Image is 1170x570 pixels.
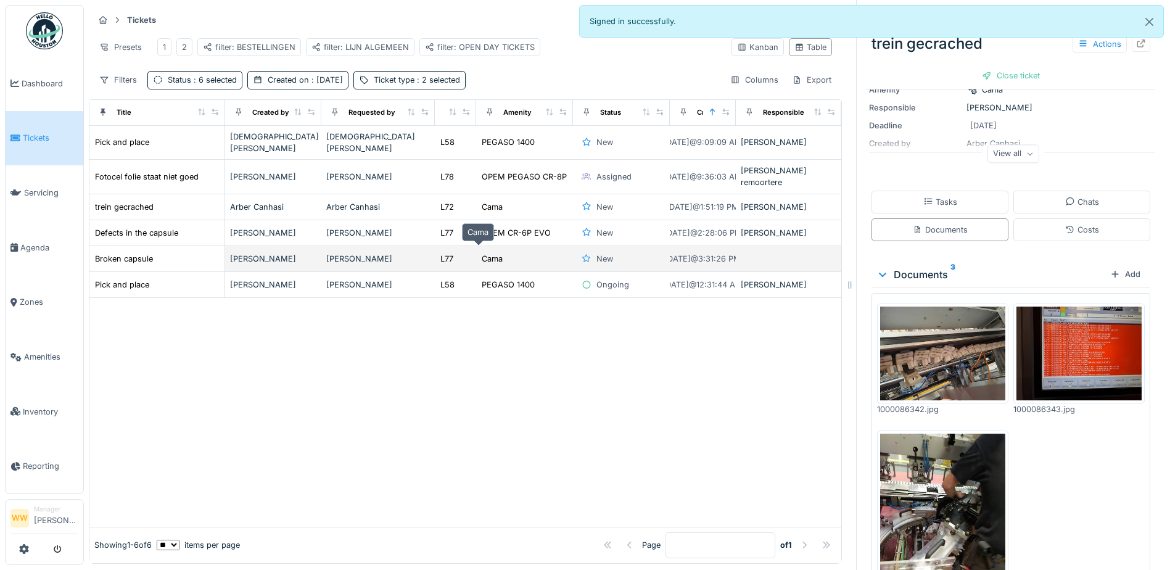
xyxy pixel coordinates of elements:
[697,107,734,118] div: Created on
[741,136,837,148] div: [PERSON_NAME]
[252,107,289,118] div: Created by
[794,41,826,53] div: Table
[374,74,460,86] div: Ticket type
[230,131,317,154] div: [DEMOGRAPHIC_DATA][PERSON_NAME]
[168,74,237,86] div: Status
[122,14,161,26] strong: Tickets
[34,505,78,514] div: Manager
[326,279,430,291] div: [PERSON_NAME]
[95,171,199,183] div: Fotocel folie staat niet goed
[741,201,837,213] div: [PERSON_NAME]
[876,267,1105,282] div: Documents
[182,41,187,53] div: 2
[664,227,742,239] div: [DATE] @ 2:28:06 PM
[24,187,78,199] span: Servicing
[1065,196,1099,208] div: Chats
[163,41,166,53] div: 1
[482,201,503,213] div: Cama
[923,196,957,208] div: Tasks
[10,505,78,534] a: WW Manager[PERSON_NAME]
[579,5,1164,38] div: Signed in successfully.
[596,227,613,239] div: New
[6,111,83,166] a: Tickets
[869,84,962,96] div: Amenity
[596,171,632,183] div: Assigned
[230,171,317,183] div: [PERSON_NAME]
[1073,35,1127,53] div: Actions
[977,67,1045,84] div: Close ticket
[596,279,629,291] div: Ongoing
[440,227,453,239] div: L77
[970,120,997,131] div: [DATE]
[913,224,968,236] div: Documents
[23,460,78,472] span: Reporting
[230,253,317,265] div: [PERSON_NAME]
[326,131,430,154] div: [DEMOGRAPHIC_DATA][PERSON_NAME]
[1013,403,1145,415] div: 1000086343.jpg
[117,107,131,118] div: Title
[741,227,837,239] div: [PERSON_NAME]
[664,253,741,265] div: [DATE] @ 3:31:26 PM
[482,253,503,265] div: Cama
[596,136,613,148] div: New
[6,384,83,439] a: Inventory
[326,227,430,239] div: [PERSON_NAME]
[741,279,837,291] div: [PERSON_NAME]
[869,102,1153,114] div: [PERSON_NAME]
[268,74,343,86] div: Created on
[6,275,83,330] a: Zones
[763,107,804,118] div: Responsible
[348,107,395,118] div: Requested by
[482,136,535,148] div: PEGASO 1400
[24,351,78,363] span: Amenities
[666,201,739,213] div: [DATE] @ 1:51:19 PM
[230,279,317,291] div: [PERSON_NAME]
[600,107,621,118] div: Status
[880,307,1005,400] img: ia6b06vk0l6nkb5uhefxxbfpuqny
[741,165,837,188] div: [PERSON_NAME] remoortere
[6,165,83,220] a: Servicing
[737,41,778,53] div: Kanban
[95,201,154,213] div: trein gecrached
[95,227,178,239] div: Defects in the capsule
[663,171,742,183] div: [DATE] @ 9:36:03 AM
[309,75,343,85] span: : [DATE]
[425,41,535,53] div: filter: OPEN DAY TICKETS
[440,279,455,291] div: L58
[482,279,535,291] div: PEGASO 1400
[414,75,460,85] span: : 2 selected
[95,253,153,265] div: Broken capsule
[94,539,152,551] div: Showing 1 - 6 of 6
[982,84,1003,96] div: Cama
[311,41,409,53] div: filter: LIJN ALGEMEEN
[440,201,454,213] div: L72
[1105,266,1145,283] div: Add
[869,102,962,114] div: Responsible
[20,296,78,308] span: Zones
[6,220,83,275] a: Agenda
[10,509,29,527] li: WW
[230,201,317,213] div: Arber Canhasi
[94,38,147,56] div: Presets
[22,78,78,89] span: Dashboard
[440,171,454,183] div: L78
[20,242,78,254] span: Agenda
[482,171,567,183] div: OPEM PEGASO CR-8P
[642,539,661,551] div: Page
[157,539,240,551] div: items per page
[6,56,83,111] a: Dashboard
[6,329,83,384] a: Amenities
[6,439,83,494] a: Reporting
[203,41,295,53] div: filter: BESTELLINGEN
[662,279,743,291] div: [DATE] @ 12:31:44 AM
[869,120,962,131] div: Deadline
[26,12,63,49] img: Badge_color-CXgf-gQk.svg
[326,171,430,183] div: [PERSON_NAME]
[482,227,551,239] div: OPEM CR-6P EVO
[596,201,613,213] div: New
[23,406,78,418] span: Inventory
[191,75,237,85] span: : 6 selected
[95,136,149,148] div: Pick and place
[663,136,742,148] div: [DATE] @ 9:09:09 AM
[95,279,149,291] div: Pick and place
